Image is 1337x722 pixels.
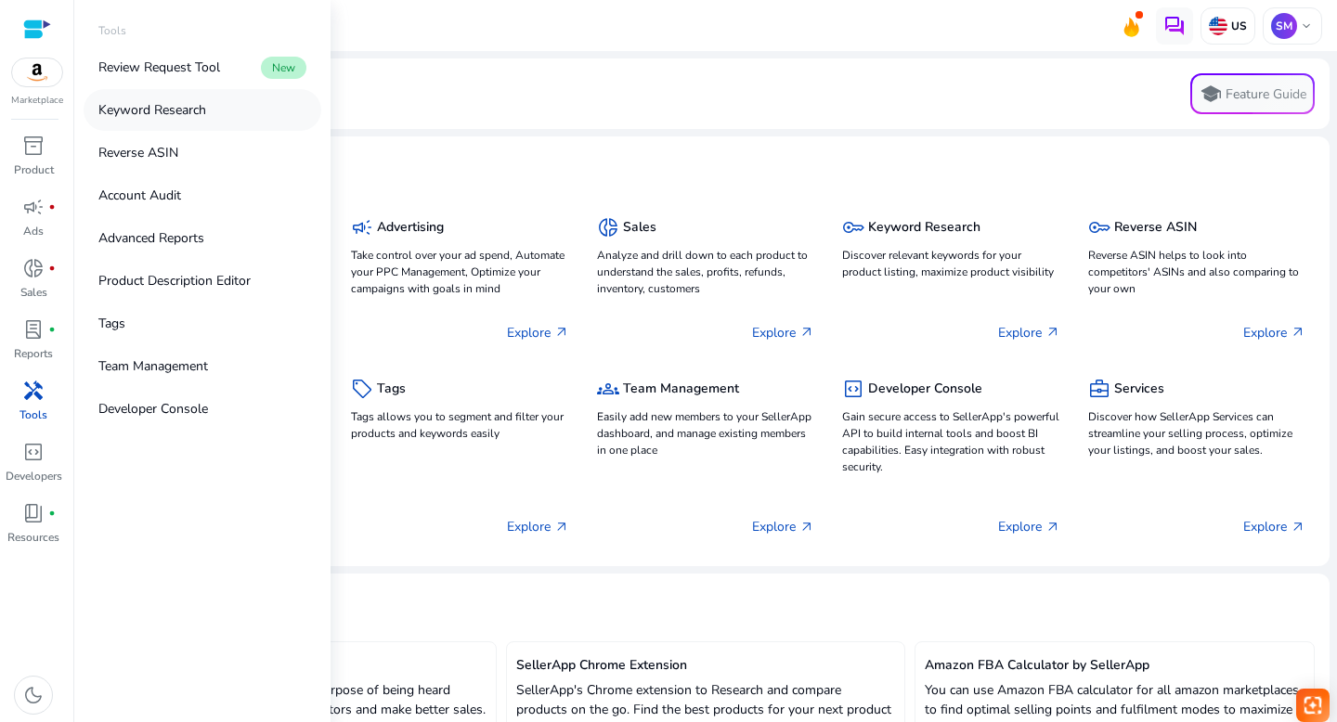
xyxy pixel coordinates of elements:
[98,314,125,333] p: Tags
[799,520,814,535] span: arrow_outward
[351,378,373,400] span: sell
[261,57,306,79] span: New
[22,380,45,402] span: handyman
[998,517,1060,536] p: Explore
[868,381,982,397] h5: Developer Console
[597,408,814,458] p: Easily add new members to your SellerApp dashboard, and manage existing members in one place
[98,22,126,39] p: Tools
[597,247,814,297] p: Analyze and drill down to each product to understand the sales, profits, refunds, inventory, cust...
[1045,325,1060,340] span: arrow_outward
[623,381,739,397] h5: Team Management
[507,517,569,536] p: Explore
[1227,19,1247,33] p: US
[1114,220,1197,236] h5: Reverse ASIN
[98,58,220,77] p: Review Request Tool
[48,264,56,272] span: fiber_manual_record
[22,135,45,157] span: inventory_2
[507,323,569,342] p: Explore
[48,203,56,211] span: fiber_manual_record
[22,441,45,463] span: code_blocks
[377,220,444,236] h5: Advertising
[48,326,56,333] span: fiber_manual_record
[14,161,54,178] p: Product
[98,228,204,248] p: Advanced Reports
[98,399,208,419] p: Developer Console
[998,323,1060,342] p: Explore
[1209,17,1227,35] img: us.svg
[1114,381,1164,397] h5: Services
[868,220,980,236] h5: Keyword Research
[1226,85,1306,104] p: Feature Guide
[925,658,1305,674] h5: Amazon FBA Calculator by SellerApp
[351,216,373,239] span: campaign
[623,220,656,236] h5: Sales
[98,143,178,162] p: Reverse ASIN
[1088,408,1305,458] p: Discover how SellerApp Services can streamline your selling process, optimize your listings, and ...
[1190,73,1315,114] button: schoolFeature Guide
[23,223,44,239] p: Ads
[1088,378,1110,400] span: business_center
[1291,520,1305,535] span: arrow_outward
[1243,517,1305,536] p: Explore
[7,529,59,546] p: Resources
[1200,83,1222,105] span: school
[377,381,406,397] h5: Tags
[48,509,56,517] span: fiber_manual_record
[842,247,1059,280] p: Discover relevant keywords for your product listing, maximize product visibility
[22,257,45,279] span: donut_small
[554,520,569,535] span: arrow_outward
[1243,323,1305,342] p: Explore
[842,216,864,239] span: key
[1271,13,1297,39] p: SM
[752,517,814,536] p: Explore
[11,94,63,108] p: Marketplace
[842,408,1059,475] p: Gain secure access to SellerApp's powerful API to build internal tools and boost BI capabilities....
[1045,520,1060,535] span: arrow_outward
[842,378,864,400] span: code_blocks
[98,271,251,290] p: Product Description Editor
[22,196,45,218] span: campaign
[1088,247,1305,297] p: Reverse ASIN helps to look into competitors' ASINs and also comparing to your own
[22,318,45,341] span: lab_profile
[98,186,181,205] p: Account Audit
[554,325,569,340] span: arrow_outward
[98,356,208,376] p: Team Management
[351,408,568,442] p: Tags allows you to segment and filter your products and keywords easily
[1291,325,1305,340] span: arrow_outward
[351,247,568,297] p: Take control over your ad spend, Automate your PPC Management, Optimize your campaigns with goals...
[20,284,47,301] p: Sales
[752,323,814,342] p: Explore
[12,58,62,86] img: amazon.svg
[6,468,62,484] p: Developers
[22,502,45,524] span: book_4
[1088,216,1110,239] span: key
[19,406,47,423] p: Tools
[22,684,45,706] span: dark_mode
[516,658,896,674] h5: SellerApp Chrome Extension
[1299,19,1314,33] span: keyboard_arrow_down
[799,325,814,340] span: arrow_outward
[597,378,619,400] span: groups
[597,216,619,239] span: donut_small
[14,345,53,362] p: Reports
[98,100,206,120] p: Keyword Research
